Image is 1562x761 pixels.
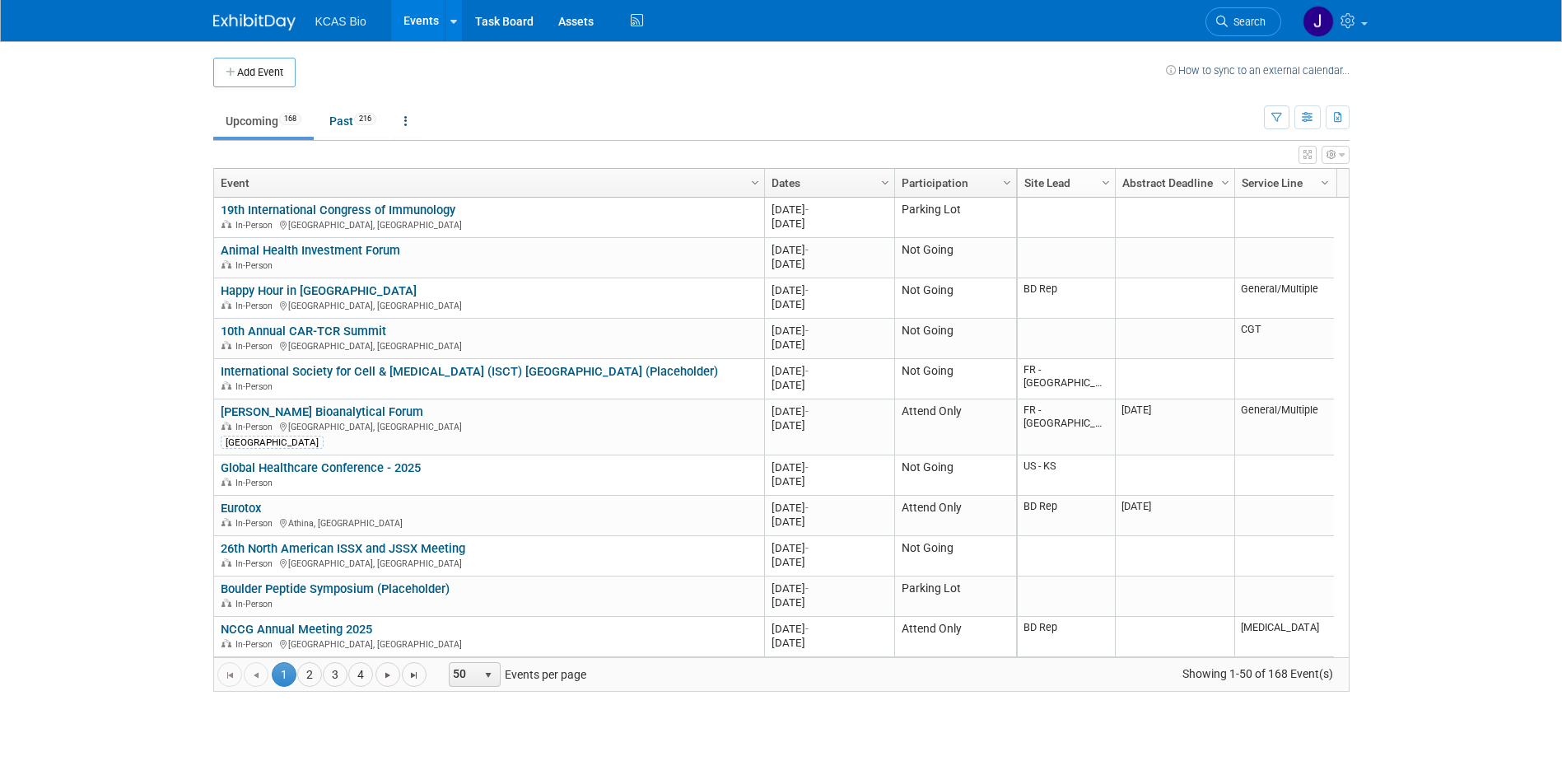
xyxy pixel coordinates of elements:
[221,516,757,530] div: Athina, [GEOGRAPHIC_DATA]
[221,283,417,298] a: Happy Hour in [GEOGRAPHIC_DATA]
[894,617,1016,657] td: Attend Only
[1234,278,1334,319] td: General/Multiple
[746,169,764,194] a: Column Settings
[805,324,809,337] span: -
[217,662,242,687] a: Go to the first page
[772,515,887,529] div: [DATE]
[772,555,887,569] div: [DATE]
[221,301,231,309] img: In-Person Event
[297,662,322,687] a: 2
[482,669,495,682] span: select
[1219,176,1232,189] span: Column Settings
[1316,169,1334,194] a: Column Settings
[998,169,1016,194] a: Column Settings
[221,203,455,217] a: 19th International Congress of Immunology
[1234,399,1334,455] td: General/Multiple
[1018,278,1115,319] td: BD Rep
[381,669,394,682] span: Go to the next page
[876,169,894,194] a: Column Settings
[894,278,1016,319] td: Not Going
[450,663,478,686] span: 50
[772,283,887,297] div: [DATE]
[1205,7,1281,36] a: Search
[221,419,757,433] div: [GEOGRAPHIC_DATA], [GEOGRAPHIC_DATA]
[235,341,277,352] span: In-Person
[221,637,757,651] div: [GEOGRAPHIC_DATA], [GEOGRAPHIC_DATA]
[279,113,301,125] span: 168
[772,474,887,488] div: [DATE]
[772,364,887,378] div: [DATE]
[354,113,376,125] span: 216
[1166,64,1350,77] a: How to sync to an external calendar...
[879,176,892,189] span: Column Settings
[772,418,887,432] div: [DATE]
[1303,6,1334,37] img: Jason Hannah
[894,496,1016,536] td: Attend Only
[235,599,277,609] span: In-Person
[772,217,887,231] div: [DATE]
[375,662,400,687] a: Go to the next page
[894,536,1016,577] td: Not Going
[235,301,277,311] span: In-Person
[772,501,887,515] div: [DATE]
[805,244,809,256] span: -
[772,324,887,338] div: [DATE]
[902,169,1005,197] a: Participation
[221,556,757,570] div: [GEOGRAPHIC_DATA], [GEOGRAPHIC_DATA]
[221,422,231,430] img: In-Person Event
[221,341,231,349] img: In-Person Event
[772,243,887,257] div: [DATE]
[221,298,757,312] div: [GEOGRAPHIC_DATA], [GEOGRAPHIC_DATA]
[1167,662,1348,685] span: Showing 1-50 of 168 Event(s)
[894,359,1016,399] td: Not Going
[221,581,450,596] a: Boulder Peptide Symposium (Placeholder)
[323,662,347,687] a: 3
[772,257,887,271] div: [DATE]
[1000,176,1014,189] span: Column Settings
[1234,319,1334,359] td: CGT
[221,478,231,486] img: In-Person Event
[805,461,809,474] span: -
[1024,169,1104,197] a: Site Lead
[1228,16,1266,28] span: Search
[1318,176,1331,189] span: Column Settings
[402,662,427,687] a: Go to the last page
[805,405,809,418] span: -
[805,623,809,635] span: -
[221,338,757,352] div: [GEOGRAPHIC_DATA], [GEOGRAPHIC_DATA]
[221,260,231,268] img: In-Person Event
[221,460,421,475] a: Global Healthcare Conference - 2025
[1097,169,1115,194] a: Column Settings
[221,381,231,390] img: In-Person Event
[1018,455,1115,496] td: US - KS
[894,577,1016,617] td: Parking Lot
[805,365,809,377] span: -
[748,176,762,189] span: Column Settings
[235,518,277,529] span: In-Person
[221,324,386,338] a: 10th Annual CAR-TCR Summit
[221,541,465,556] a: 26th North American ISSX and JSSX Meeting
[772,297,887,311] div: [DATE]
[213,105,314,137] a: Upcoming168
[1099,176,1112,189] span: Column Settings
[221,436,324,449] div: [GEOGRAPHIC_DATA]
[221,364,718,379] a: International Society for Cell & [MEDICAL_DATA] (ISCT) [GEOGRAPHIC_DATA] (Placeholder)
[221,169,753,197] a: Event
[348,662,373,687] a: 4
[235,260,277,271] span: In-Person
[235,478,277,488] span: In-Person
[221,220,231,228] img: In-Person Event
[805,284,809,296] span: -
[249,669,263,682] span: Go to the previous page
[894,198,1016,238] td: Parking Lot
[1115,496,1234,536] td: [DATE]
[772,541,887,555] div: [DATE]
[213,58,296,87] button: Add Event
[315,15,366,28] span: KCAS Bio
[221,501,261,516] a: Eurotox
[772,460,887,474] div: [DATE]
[772,622,887,636] div: [DATE]
[221,639,231,647] img: In-Person Event
[772,203,887,217] div: [DATE]
[772,636,887,650] div: [DATE]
